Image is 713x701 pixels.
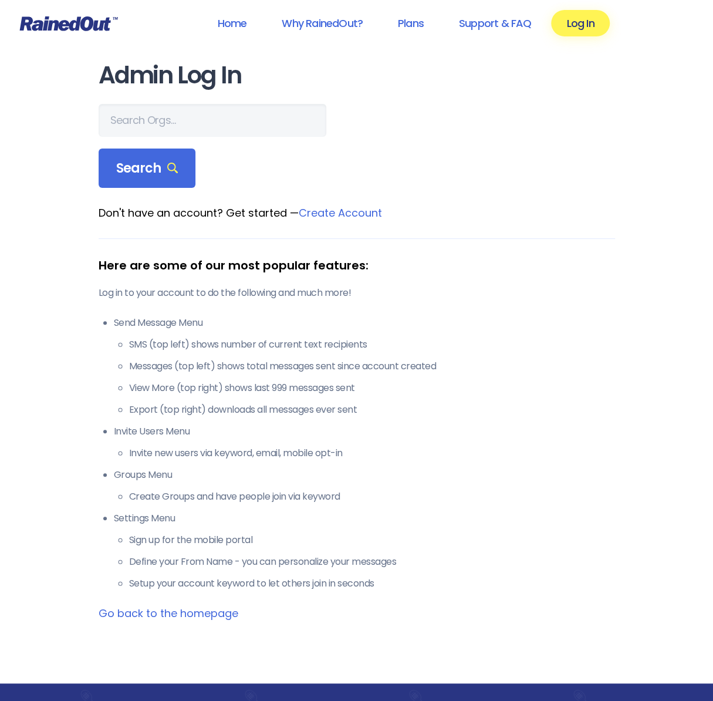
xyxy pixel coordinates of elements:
li: Export (top right) downloads all messages ever sent [129,403,615,417]
li: Invite new users via keyword, email, mobile opt-in [129,446,615,460]
a: Why RainedOut? [266,10,378,36]
p: Log in to your account to do the following and much more! [99,286,615,300]
a: Go back to the homepage [99,606,238,621]
li: Setup your account keyword to let others join in seconds [129,577,615,591]
li: Send Message Menu [114,316,615,417]
li: Create Groups and have people join via keyword [129,490,615,504]
input: Search Orgs… [99,104,326,137]
li: Invite Users Menu [114,424,615,460]
a: Home [202,10,262,36]
div: Here are some of our most popular features: [99,257,615,274]
main: Don't have an account? Get started — [99,62,615,621]
li: View More (top right) shows last 999 messages sent [129,381,615,395]
li: Define your From Name - you can personalize your messages [129,555,615,569]
div: Search [99,149,196,188]
a: Log In [551,10,609,36]
li: Sign up for the mobile portal [129,533,615,547]
a: Plans [383,10,439,36]
h1: Admin Log In [99,62,615,89]
li: Settings Menu [114,511,615,591]
a: Create Account [299,205,382,220]
span: Search [116,160,178,177]
li: SMS (top left) shows number of current text recipients [129,338,615,352]
a: Support & FAQ [444,10,546,36]
li: Groups Menu [114,468,615,504]
li: Messages (top left) shows total messages sent since account created [129,359,615,373]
